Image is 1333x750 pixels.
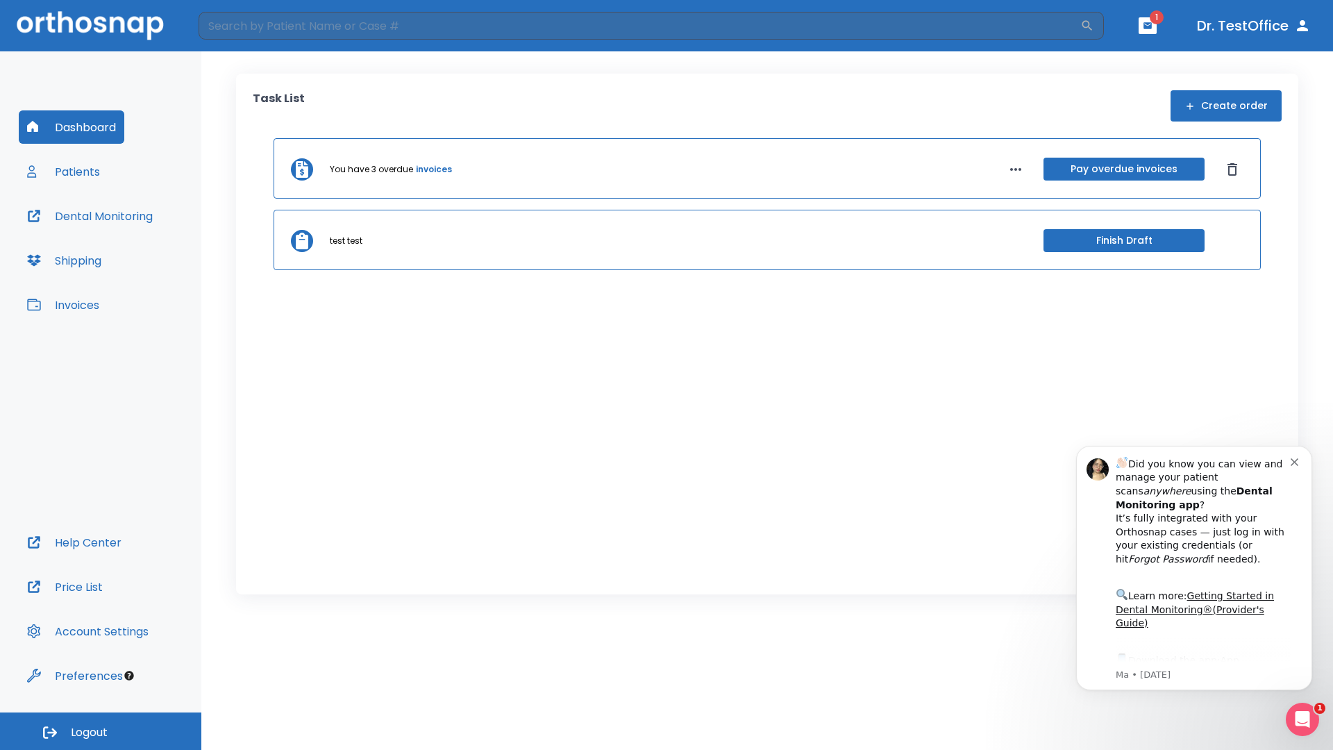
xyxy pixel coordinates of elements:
[1043,229,1205,252] button: Finish Draft
[1055,425,1333,712] iframe: Intercom notifications message
[1221,158,1243,181] button: Dismiss
[19,570,111,603] button: Price List
[60,230,184,255] a: App Store
[19,288,108,322] button: Invoices
[19,526,130,559] button: Help Center
[235,30,246,41] button: Dismiss notification
[71,725,108,740] span: Logout
[19,615,157,648] button: Account Settings
[123,669,135,682] div: Tooltip anchor
[330,163,413,176] p: You have 3 overdue
[1286,703,1319,736] iframe: Intercom live chat
[1191,13,1316,38] button: Dr. TestOffice
[416,163,452,176] a: invoices
[253,90,305,122] p: Task List
[19,155,108,188] button: Patients
[60,226,235,297] div: Download the app: | ​ Let us know if you need help getting started!
[1171,90,1282,122] button: Create order
[19,199,161,233] button: Dental Monitoring
[330,235,362,247] p: test test
[17,11,164,40] img: Orthosnap
[199,12,1080,40] input: Search by Patient Name or Case #
[19,244,110,277] button: Shipping
[19,110,124,144] button: Dashboard
[19,659,131,692] button: Preferences
[60,244,235,256] p: Message from Ma, sent 1w ago
[1150,10,1164,24] span: 1
[1314,703,1325,714] span: 1
[1043,158,1205,181] button: Pay overdue invoices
